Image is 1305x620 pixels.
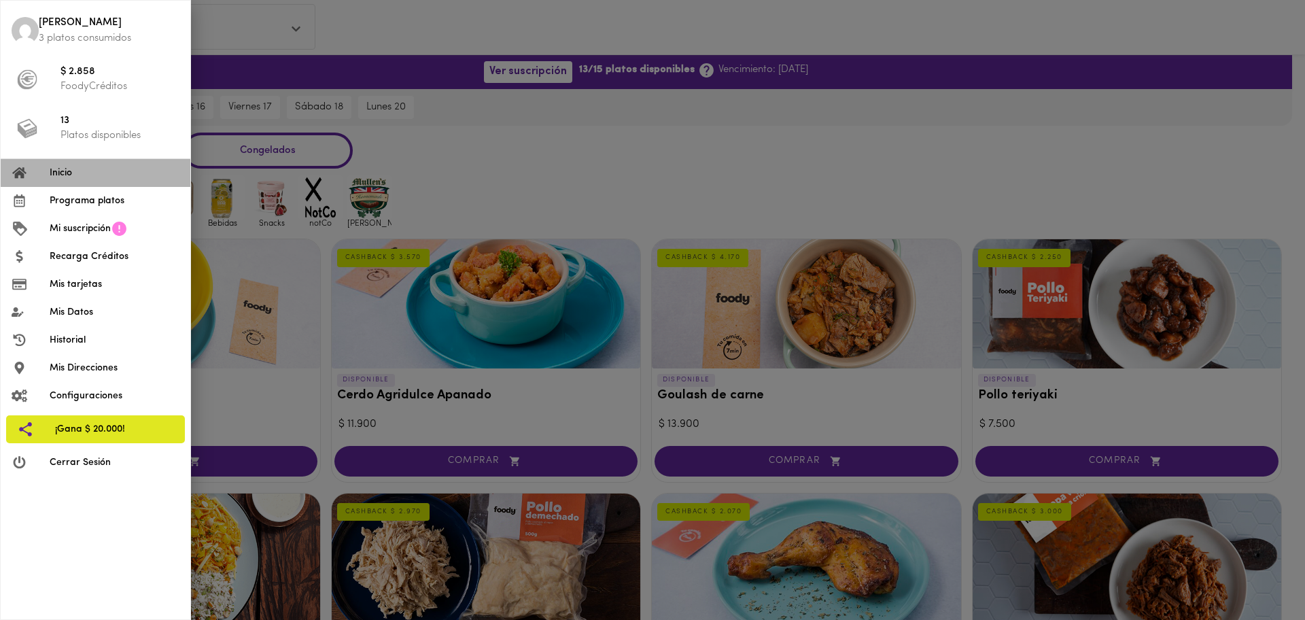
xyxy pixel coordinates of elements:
[50,389,179,403] span: Configuraciones
[50,455,179,470] span: Cerrar Sesión
[50,194,179,208] span: Programa platos
[17,118,37,139] img: platos_menu.png
[39,16,179,31] span: [PERSON_NAME]
[60,65,179,80] span: $ 2.858
[50,333,179,347] span: Historial
[1226,541,1291,606] iframe: Messagebird Livechat Widget
[17,69,37,90] img: foody-creditos-black.png
[39,31,179,46] p: 3 platos consumidos
[50,361,179,375] span: Mis Direcciones
[50,222,111,236] span: Mi suscripción
[55,422,174,436] span: ¡Gana $ 20.000!
[50,305,179,320] span: Mis Datos
[50,166,179,180] span: Inicio
[50,249,179,264] span: Recarga Créditos
[60,114,179,129] span: 13
[50,277,179,292] span: Mis tarjetas
[60,128,179,143] p: Platos disponibles
[60,80,179,94] p: FoodyCréditos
